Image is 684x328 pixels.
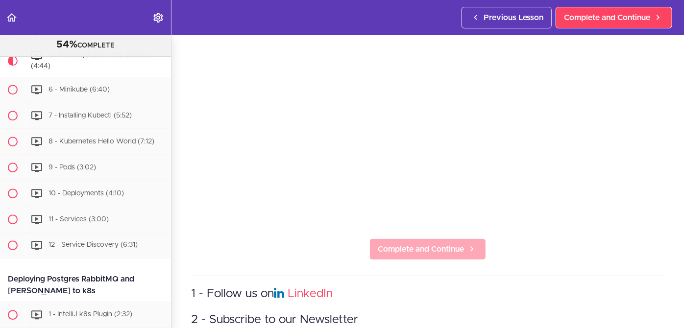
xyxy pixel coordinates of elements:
[462,7,552,28] a: Previous Lesson
[191,312,664,328] h3: 2 - Subscribe to our Newsletter
[191,286,664,302] h3: 1 - Follow us on
[49,189,124,196] span: 10 - Deployments (4:10)
[49,241,138,248] span: 12 - Service Discovery (6:31)
[484,12,543,23] span: Previous Lesson
[49,138,154,144] span: 8 - Kubernetes Hello World (7:12)
[556,7,672,28] a: Complete and Continue
[56,40,77,49] span: 54%
[49,112,132,118] span: 7 - Installing Kubectl (5:52)
[12,39,159,51] div: COMPLETE
[49,311,132,318] span: 1 - IntelliJ k8s Plugin (2:32)
[152,12,164,23] svg: Settings Menu
[378,243,464,255] span: Complete and Continue
[288,288,333,300] a: LinkedIn
[564,12,650,23] span: Complete and Continue
[49,164,96,170] span: 9 - Pods (3:02)
[6,12,18,23] svg: Back to course curriculum
[369,238,486,260] a: Complete and Continue
[49,86,110,93] span: 6 - Minikube (6:40)
[49,215,109,222] span: 11 - Services (3:00)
